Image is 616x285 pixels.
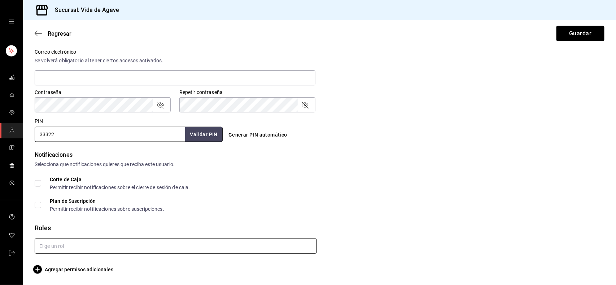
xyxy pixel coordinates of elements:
[35,223,604,233] div: Roles
[185,127,223,142] button: Validar PIN
[35,30,71,37] button: Regresar
[156,101,165,109] button: passwordField
[35,90,171,95] label: Contraseña
[35,239,317,254] input: Elige un rol
[35,119,43,124] label: PIN
[9,19,14,25] button: open drawer
[35,161,604,168] div: Selecciona que notificaciones quieres que reciba este usuario.
[49,6,119,14] h3: Sucursal: Vida de Agave
[35,127,185,142] input: 3 a 6 dígitos
[35,50,315,55] label: Correo electrónico
[556,26,604,41] button: Guardar
[50,199,164,204] div: Plan de Suscripción
[50,177,190,182] div: Corte de Caja
[301,101,309,109] button: passwordField
[35,57,315,64] div: Se volverá obligatorio al tener ciertos accesos activados.
[35,265,113,274] button: Agregar permisos adicionales
[226,128,290,142] button: Generar PIN automático
[48,30,71,37] span: Regresar
[35,151,604,159] div: Notificaciones
[179,90,315,95] label: Repetir contraseña
[50,185,190,190] div: Permitir recibir notificaciones sobre el cierre de sesión de caja.
[50,206,164,211] div: Permitir recibir notificaciones sobre suscripciones.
